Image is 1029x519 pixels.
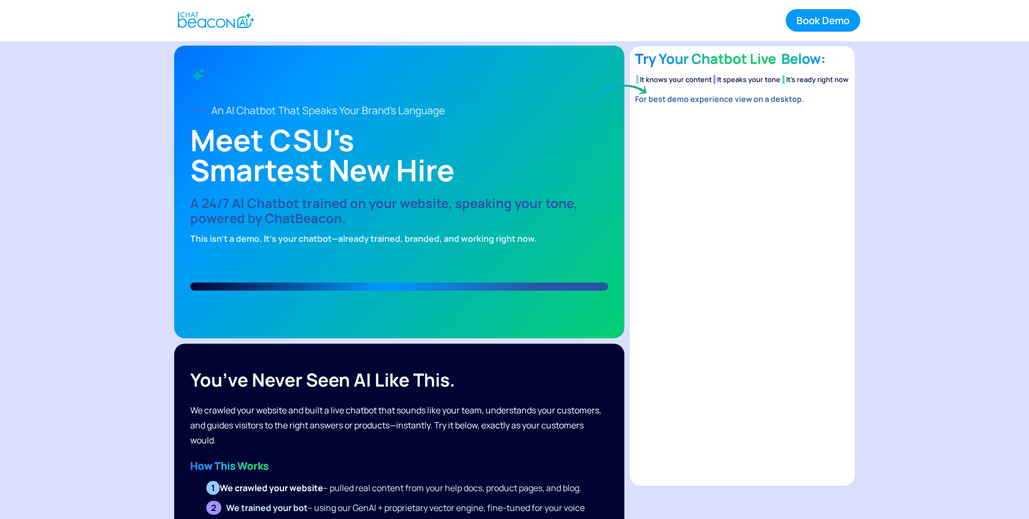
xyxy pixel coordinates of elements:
[226,502,308,514] strong: We trained your bot
[635,89,849,107] div: For best demo experience view on a desktop.
[169,7,260,33] a: home
[190,233,537,244] strong: This isn’t a demo. It’s your chatbot—already trained, branded, and working right now.
[713,75,780,84] li: It speaks your tone
[796,13,849,27] div: Book Demo
[636,75,712,84] li: It knows your content
[190,459,269,473] strong: How This Works
[211,482,215,494] strong: 1
[220,482,323,494] strong: We crawled your website
[190,367,455,392] strong: You’ve never seen AI like this.
[211,103,445,117] strong: An AI Chatbot That Speaks Your Brand's Language
[190,125,608,185] h1: Meet CSU's Smartest New Hire
[635,48,849,70] h4: Try Your Chatbot Live Below:
[786,9,860,32] a: Book Demo
[211,502,217,514] strong: 2
[190,458,608,474] div: ‍
[782,75,848,84] li: It’s ready right now
[190,403,608,448] div: We crawled your website and built a live chatbot that sounds like your team, understands your cus...
[201,479,608,496] li: – pulled real content from your help docs, product pages, and blog.
[190,194,578,227] strong: A 24/7 AI Chatbot trained on your website, speaking your tone, powered by ChatBeacon.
